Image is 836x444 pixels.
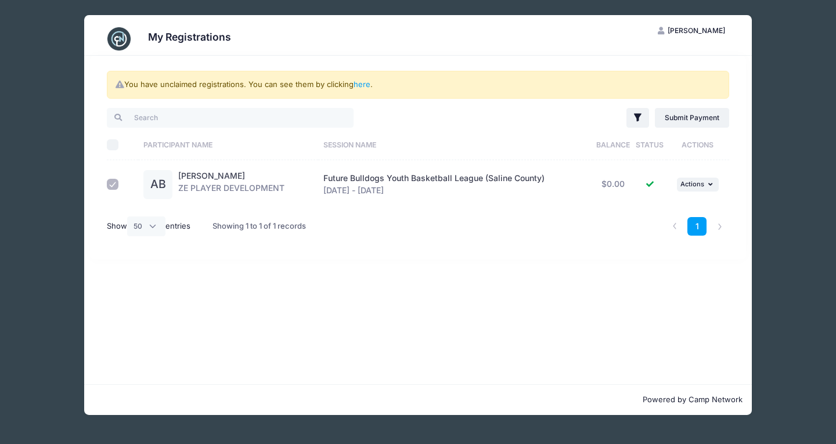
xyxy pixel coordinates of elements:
[107,108,354,128] input: Search
[648,21,735,41] button: [PERSON_NAME]
[138,129,318,160] th: Participant Name: activate to sort column ascending
[107,27,131,50] img: CampNetwork
[687,217,707,236] a: 1
[127,216,165,236] select: Showentries
[354,80,370,89] a: here
[93,394,743,406] p: Powered by Camp Network
[148,31,231,43] h3: My Registrations
[677,178,719,192] button: Actions
[178,171,245,181] a: [PERSON_NAME]
[680,180,704,188] span: Actions
[143,170,172,199] div: AB
[178,170,284,199] div: ZE PLAYER DEVELOPMENT
[633,129,666,160] th: Status: activate to sort column ascending
[143,180,172,190] a: AB
[655,108,730,128] a: Submit Payment
[323,173,545,183] span: Future Bulldogs Youth Basketball League (Saline County)
[212,213,306,240] div: Showing 1 to 1 of 1 records
[323,172,587,197] div: [DATE] - [DATE]
[107,216,190,236] label: Show entries
[593,129,633,160] th: Balance: activate to sort column ascending
[107,71,729,99] div: You have unclaimed registrations. You can see them by clicking .
[318,129,593,160] th: Session Name: activate to sort column ascending
[107,129,138,160] th: Select All
[668,26,725,35] span: [PERSON_NAME]
[666,129,729,160] th: Actions: activate to sort column ascending
[593,160,633,208] td: $0.00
